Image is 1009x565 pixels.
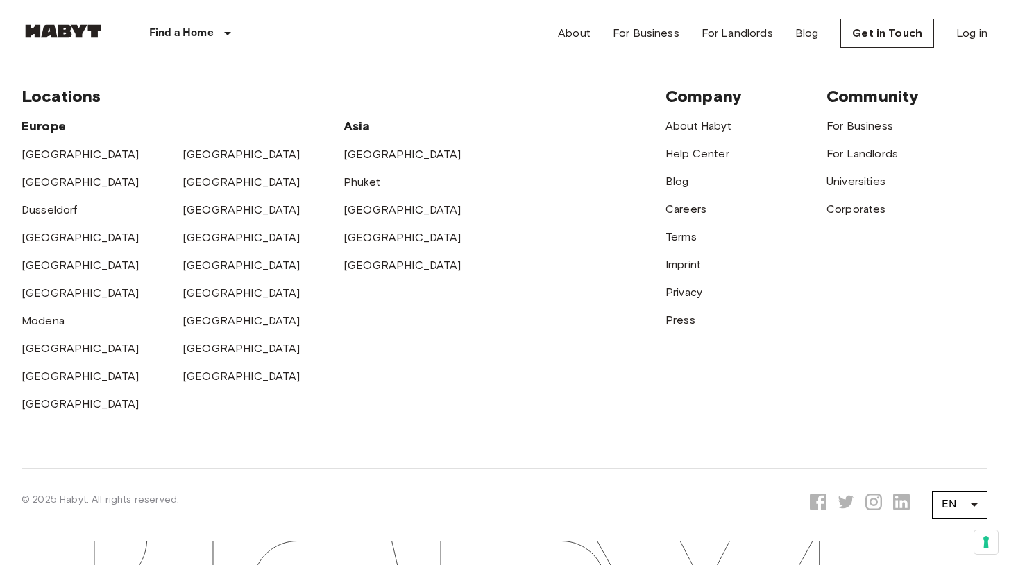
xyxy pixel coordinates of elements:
[183,231,300,244] a: [GEOGRAPHIC_DATA]
[22,119,66,134] span: Europe
[183,148,300,161] a: [GEOGRAPHIC_DATA]
[344,175,380,189] a: Phuket
[22,203,78,216] a: Dusseldorf
[183,203,300,216] a: [GEOGRAPHIC_DATA]
[665,286,702,299] a: Privacy
[665,119,731,132] a: About Habyt
[840,19,934,48] a: Get in Touch
[932,485,987,524] div: EN
[865,494,882,515] a: Opens a new tab to Habyt Instagram page
[344,231,461,244] a: [GEOGRAPHIC_DATA]
[665,175,689,188] a: Blog
[22,397,139,410] a: [GEOGRAPHIC_DATA]
[344,119,371,134] span: Asia
[893,494,910,515] a: Opens a new tab to Habyt LinkedIn page
[183,342,300,355] a: [GEOGRAPHIC_DATA]
[826,147,898,160] a: For Landlords
[22,86,101,106] span: Locations
[665,202,706,216] a: Careers
[22,286,139,299] a: [GEOGRAPHIC_DATA]
[344,259,461,272] a: [GEOGRAPHIC_DATA]
[702,25,773,42] a: For Landlords
[344,148,461,161] a: [GEOGRAPHIC_DATA]
[22,494,179,505] span: © 2025 Habyt. All rights reserved.
[665,258,701,271] a: Imprint
[956,25,987,42] a: Log in
[183,370,300,383] a: [GEOGRAPHIC_DATA]
[826,202,886,216] a: Corporates
[22,370,139,383] a: [GEOGRAPHIC_DATA]
[826,86,919,106] span: Community
[22,259,139,272] a: [GEOGRAPHIC_DATA]
[558,25,591,42] a: About
[838,494,854,515] a: Opens a new tab to Habyt X page
[22,314,65,327] a: Modena
[183,259,300,272] a: [GEOGRAPHIC_DATA]
[810,494,826,515] a: Opens a new tab to Habyt Facebook page
[665,86,742,106] span: Company
[183,314,300,327] a: [GEOGRAPHIC_DATA]
[149,25,214,42] p: Find a Home
[22,148,139,161] a: [GEOGRAPHIC_DATA]
[826,119,893,132] a: For Business
[795,25,819,42] a: Blog
[183,175,300,189] a: [GEOGRAPHIC_DATA]
[183,286,300,299] a: [GEOGRAPHIC_DATA]
[665,147,729,160] a: Help Center
[22,24,105,38] img: Habyt
[826,175,885,188] a: Universities
[22,175,139,189] a: [GEOGRAPHIC_DATA]
[22,231,139,244] a: [GEOGRAPHIC_DATA]
[665,230,697,243] a: Terms
[344,203,461,216] a: [GEOGRAPHIC_DATA]
[22,342,139,355] a: [GEOGRAPHIC_DATA]
[613,25,679,42] a: For Business
[665,313,695,327] a: Press
[974,530,998,554] button: Your consent preferences for tracking technologies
